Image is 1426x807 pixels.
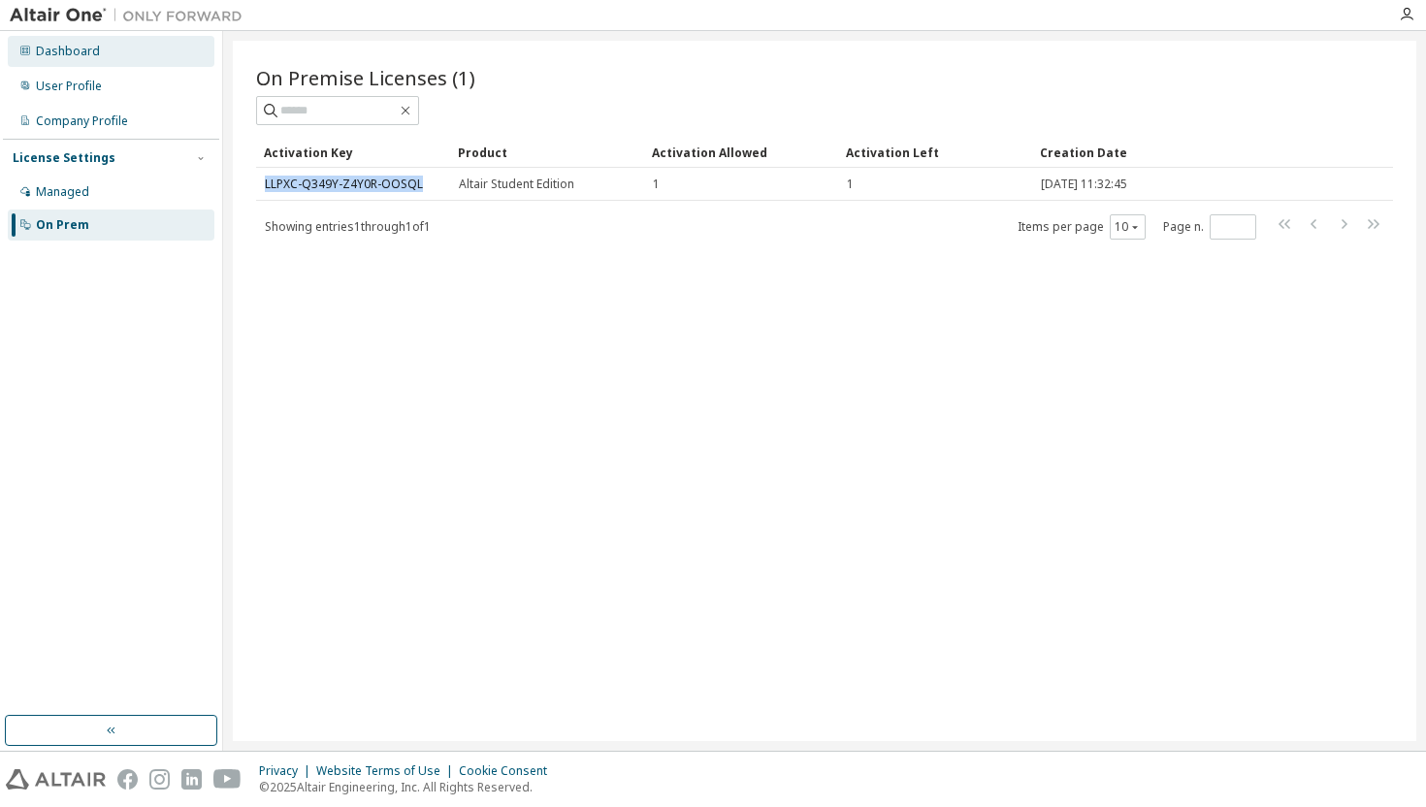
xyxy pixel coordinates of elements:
[1040,137,1308,168] div: Creation Date
[259,779,559,795] p: © 2025 Altair Engineering, Inc. All Rights Reserved.
[1163,214,1256,240] span: Page n.
[847,177,854,192] span: 1
[36,79,102,94] div: User Profile
[181,769,202,790] img: linkedin.svg
[846,137,1024,168] div: Activation Left
[458,137,636,168] div: Product
[213,769,242,790] img: youtube.svg
[264,137,442,168] div: Activation Key
[1115,219,1141,235] button: 10
[316,763,459,779] div: Website Terms of Use
[1041,177,1127,192] span: [DATE] 11:32:45
[259,763,316,779] div: Privacy
[265,218,431,235] span: Showing entries 1 through 1 of 1
[265,176,423,192] a: LLPXC-Q349Y-Z4Y0R-OOSQL
[459,763,559,779] div: Cookie Consent
[6,769,106,790] img: altair_logo.svg
[10,6,252,25] img: Altair One
[653,177,660,192] span: 1
[149,769,170,790] img: instagram.svg
[36,44,100,59] div: Dashboard
[117,769,138,790] img: facebook.svg
[36,113,128,129] div: Company Profile
[13,150,115,166] div: License Settings
[36,217,89,233] div: On Prem
[459,177,574,192] span: Altair Student Edition
[36,184,89,200] div: Managed
[652,137,830,168] div: Activation Allowed
[1018,214,1146,240] span: Items per page
[256,64,475,91] span: On Premise Licenses (1)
